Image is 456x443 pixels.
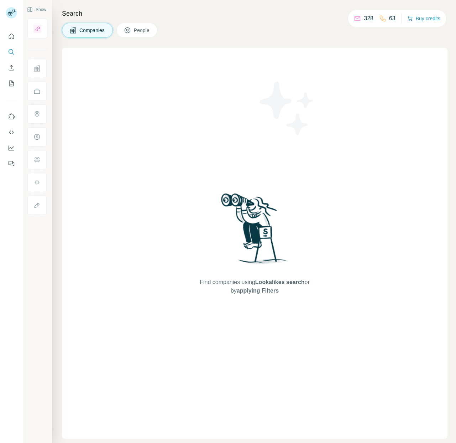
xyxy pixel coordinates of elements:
[364,14,373,23] p: 328
[62,9,447,19] h4: Search
[6,77,17,90] button: My lists
[22,4,51,15] button: Show
[198,278,311,295] span: Find companies using or by
[6,141,17,154] button: Dashboard
[218,191,292,271] img: Surfe Illustration - Woman searching with binoculars
[237,288,279,294] span: applying Filters
[407,14,440,24] button: Buy credits
[79,27,105,34] span: Companies
[6,157,17,170] button: Feedback
[389,14,395,23] p: 63
[255,76,319,140] img: Surfe Illustration - Stars
[6,30,17,43] button: Quick start
[6,126,17,139] button: Use Surfe API
[6,110,17,123] button: Use Surfe on LinkedIn
[6,61,17,74] button: Enrich CSV
[255,279,305,285] span: Lookalikes search
[6,46,17,58] button: Search
[134,27,150,34] span: People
